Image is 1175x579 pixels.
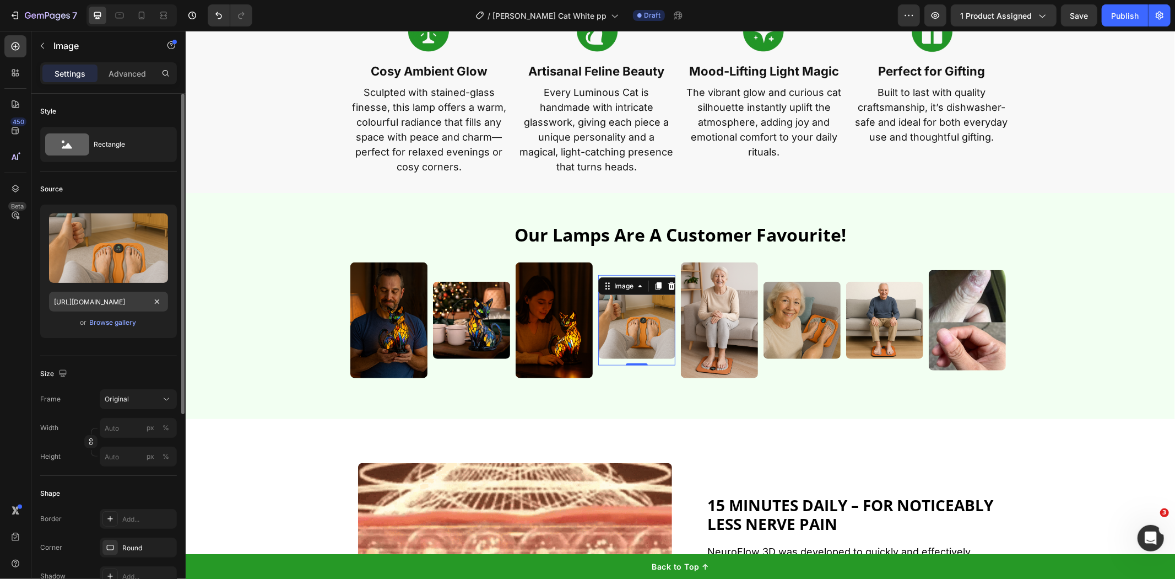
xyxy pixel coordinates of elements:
[144,450,157,463] button: %
[40,106,56,116] div: Style
[466,530,523,542] div: Back to Top ↑
[40,367,69,382] div: Size
[40,452,61,462] label: Height
[1061,4,1097,26] button: Save
[667,29,825,53] div: Rich Text Editor. Editing area: main
[144,421,157,435] button: %
[333,54,489,143] p: Every Luminous Cat is handmade with intricate glasswork, giving each piece a unique personality a...
[4,4,82,26] button: 7
[100,447,177,467] input: px%
[40,423,58,433] label: Width
[164,190,825,218] div: Rich Text Editor. Editing area: main
[89,317,137,328] button: Browse gallery
[49,292,168,312] input: https://example.com/image.jpg
[40,489,60,498] div: Shape
[578,251,655,328] img: [object Object]
[332,53,490,144] div: Rich Text Editor. Editing area: main
[100,418,177,438] input: px%
[122,543,174,553] div: Round
[743,239,820,340] img: [object Object]
[343,33,479,47] strong: Artisanal Feline Beauty
[164,29,323,53] div: Rich Text Editor. Editing area: main
[185,33,302,47] strong: Cosy Ambient Glow
[164,53,323,144] div: Rich Text Editor. Editing area: main
[72,9,77,22] p: 7
[951,4,1057,26] button: 1 product assigned
[692,33,799,47] strong: Perfect for Gifting
[499,29,658,53] div: Rich Text Editor. Editing area: main
[960,10,1032,22] span: 1 product assigned
[10,117,26,126] div: 450
[165,54,322,143] p: Sculpted with stained-glass finesse, this lamp offers a warm, colourful radiance that fills any s...
[330,232,407,347] img: [object Object]
[1102,4,1148,26] button: Publish
[8,202,26,211] div: Beta
[660,251,738,328] img: [object Object]
[413,251,490,328] img: [object Object]
[1070,11,1089,20] span: Save
[40,184,63,194] div: Source
[492,10,607,22] span: [PERSON_NAME] Cat White pp
[499,53,658,130] div: Rich Text Editor. Editing area: main
[90,318,137,328] div: Browse gallery
[522,464,808,503] strong: 15 minutes daily – for noticeably less nerve pain
[147,452,154,462] div: px
[1111,10,1139,22] div: Publish
[503,33,653,47] strong: Mood-Lifting Light Magic
[40,543,62,553] div: Corner
[94,132,161,157] div: Rectangle
[522,513,816,573] p: NeuroFlow 3D was developed to quickly and effectively relieve nerve pain. After just 15 minutes, ...
[247,251,324,328] img: [object Object]
[49,213,168,283] img: preview-image
[1160,508,1169,517] span: 3
[80,316,87,329] span: or
[186,31,1175,579] iframe: Design area
[122,514,174,524] div: Add...
[495,232,572,347] img: [object Object]
[644,10,660,20] span: Draft
[40,394,61,404] label: Frame
[208,4,252,26] div: Undo/Redo
[105,394,129,404] span: Original
[55,68,85,79] p: Settings
[163,452,169,462] div: %
[488,10,490,22] span: /
[159,421,172,435] button: px
[165,232,242,347] img: [object Object]
[147,423,154,433] div: px
[329,192,660,216] strong: our lamps are a customer favourite!
[159,450,172,463] button: px
[163,423,169,433] div: %
[426,250,450,260] div: Image
[500,54,657,128] p: The vibrant glow and curious cat silhouette instantly uplift the atmosphere, adding joy and emoti...
[668,54,824,114] p: Built to last with quality craftsmanship, it’s dishwasher-safe and ideal for both everyday use an...
[109,68,146,79] p: Advanced
[667,53,825,115] div: Rich Text Editor. Editing area: main
[332,29,490,53] div: Rich Text Editor. Editing area: main
[40,514,62,524] div: Border
[53,39,147,52] p: Image
[100,389,177,409] button: Original
[1138,525,1164,551] iframe: Intercom live chat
